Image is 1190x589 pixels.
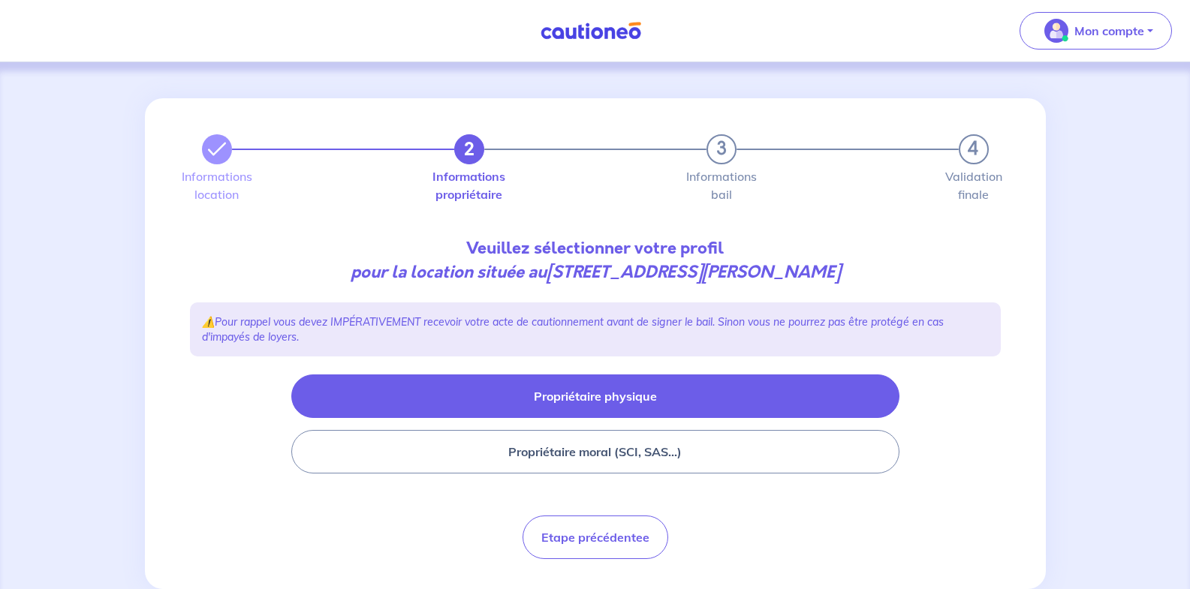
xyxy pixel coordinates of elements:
[706,170,737,200] label: Informations bail
[454,134,484,164] button: 2
[535,22,647,41] img: Cautioneo
[202,314,989,344] p: ⚠️
[959,170,989,200] label: Validation finale
[1020,12,1172,50] button: illu_account_valid_menu.svgMon compte
[1044,19,1068,43] img: illu_account_valid_menu.svg
[190,236,1001,284] p: Veuillez sélectionner votre profil
[291,374,899,418] button: Propriétaire physique
[523,515,668,559] button: Etape précédentee
[454,170,484,200] label: Informations propriétaire
[202,315,944,344] em: Pour rappel vous devez IMPÉRATIVEMENT recevoir votre acte de cautionnement avant de signer le bai...
[1074,22,1144,40] p: Mon compte
[202,170,232,200] label: Informations location
[351,260,840,284] em: pour la location située au
[547,260,840,284] strong: [STREET_ADDRESS][PERSON_NAME]
[291,430,899,473] button: Propriétaire moral (SCI, SAS...)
